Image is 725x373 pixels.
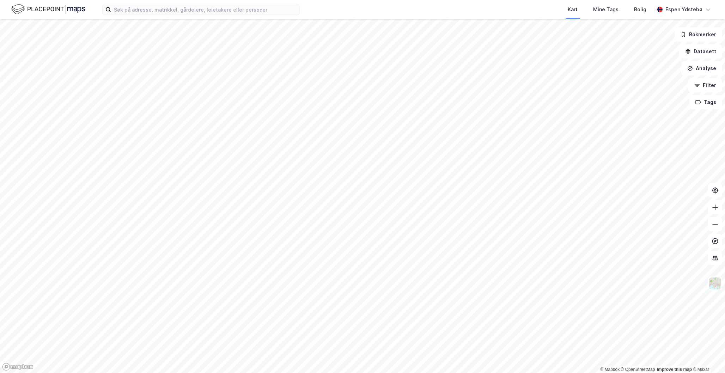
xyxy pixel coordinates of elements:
[600,367,620,372] a: Mapbox
[675,27,722,42] button: Bokmerker
[689,95,722,109] button: Tags
[690,339,725,373] iframe: Chat Widget
[708,277,722,290] img: Z
[690,339,725,373] div: Kontrollprogram for chat
[657,367,692,372] a: Improve this map
[568,5,578,14] div: Kart
[2,363,33,371] a: Mapbox homepage
[679,44,722,59] button: Datasett
[688,78,722,92] button: Filter
[681,61,722,75] button: Analyse
[634,5,646,14] div: Bolig
[593,5,619,14] div: Mine Tags
[11,3,85,16] img: logo.f888ab2527a4732fd821a326f86c7f29.svg
[111,4,299,15] input: Søk på adresse, matrikkel, gårdeiere, leietakere eller personer
[621,367,655,372] a: OpenStreetMap
[665,5,702,14] div: Espen Ydstebø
